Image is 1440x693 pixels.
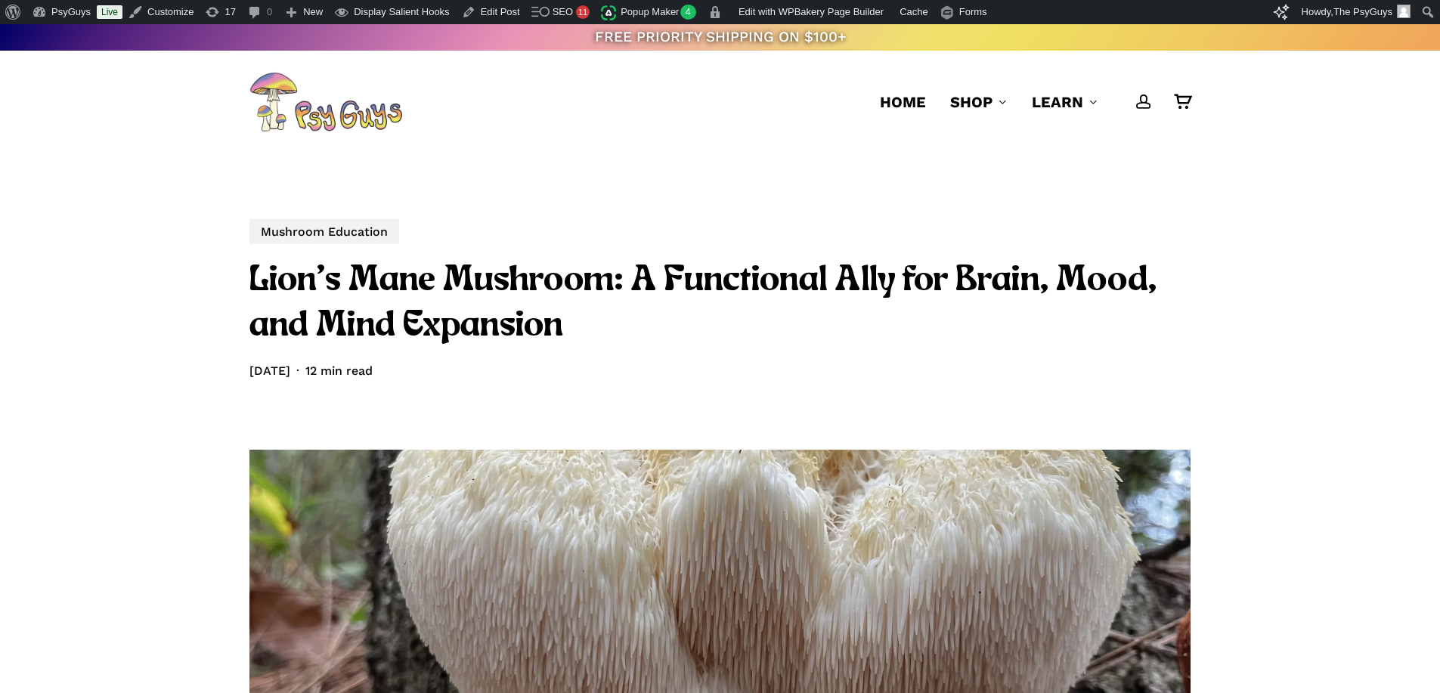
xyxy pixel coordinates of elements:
a: Cart [1174,94,1191,110]
span: [DATE] [249,360,290,382]
span: Home [880,93,926,111]
a: Live [97,5,122,19]
a: Home [880,91,926,113]
a: Learn [1032,91,1098,113]
h1: Lion’s Mane Mushroom: A Functional Ally for Brain, Mood, and Mind Expansion [249,258,1191,349]
span: The PsyGuys [1333,6,1392,17]
span: Shop [950,93,993,111]
nav: Main Menu [868,51,1191,153]
div: 11 [576,5,590,19]
img: Avatar photo [1397,5,1411,18]
span: Learn [1032,93,1083,111]
a: Mushroom Education [249,219,399,244]
img: PsyGuys [249,72,402,132]
span: 4 [680,5,696,20]
a: Shop [950,91,1008,113]
span: 12 min read [290,360,373,382]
